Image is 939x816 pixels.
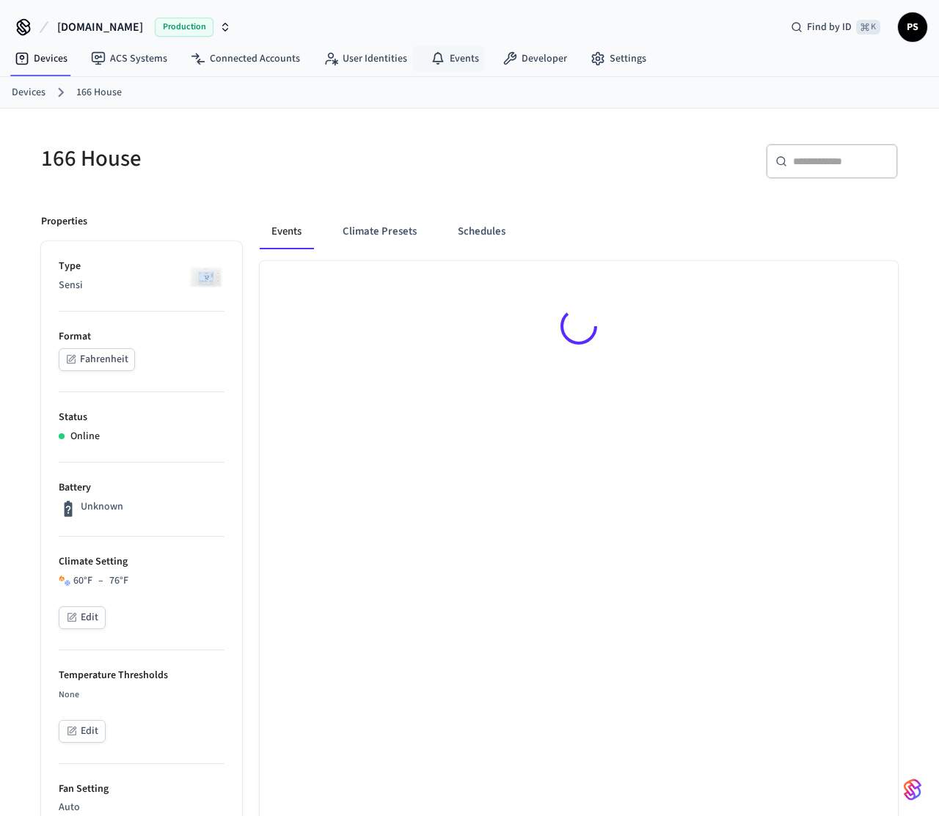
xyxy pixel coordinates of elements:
[579,45,658,72] a: Settings
[491,45,579,72] a: Developer
[155,18,213,37] span: Production
[260,214,313,249] button: Events
[312,45,419,72] a: User Identities
[57,18,143,36] span: [DOMAIN_NAME]
[41,144,461,174] h5: 166 House
[904,778,921,801] img: SeamLogoGradient.69752ec5.svg
[188,259,224,295] img: Sensi Smart Thermostat (White)
[779,14,892,40] div: Find by ID⌘ K
[807,20,852,34] span: Find by ID
[73,573,128,589] div: 60 °F 76 °F
[898,12,927,42] button: PS
[59,329,224,345] p: Format
[76,85,122,100] a: 166 House
[59,575,70,587] img: Heat Cool
[59,259,224,274] p: Type
[59,720,106,743] button: Edit
[98,573,103,589] span: –
[899,14,926,40] span: PS
[59,688,79,701] span: None
[59,278,224,293] p: Sensi
[59,348,135,371] button: Fahrenheit
[59,480,224,496] p: Battery
[41,214,87,229] p: Properties
[59,410,224,425] p: Status
[179,45,312,72] a: Connected Accounts
[856,20,880,34] span: ⌘ K
[79,45,179,72] a: ACS Systems
[59,668,224,683] p: Temperature Thresholds
[59,606,106,629] button: Edit
[331,214,428,249] button: Climate Presets
[70,429,100,444] p: Online
[419,45,491,72] a: Events
[3,45,79,72] a: Devices
[446,214,517,249] button: Schedules
[81,499,123,515] p: Unknown
[12,85,45,100] a: Devices
[59,800,224,815] p: Auto
[59,782,224,797] p: Fan Setting
[59,554,224,570] p: Climate Setting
